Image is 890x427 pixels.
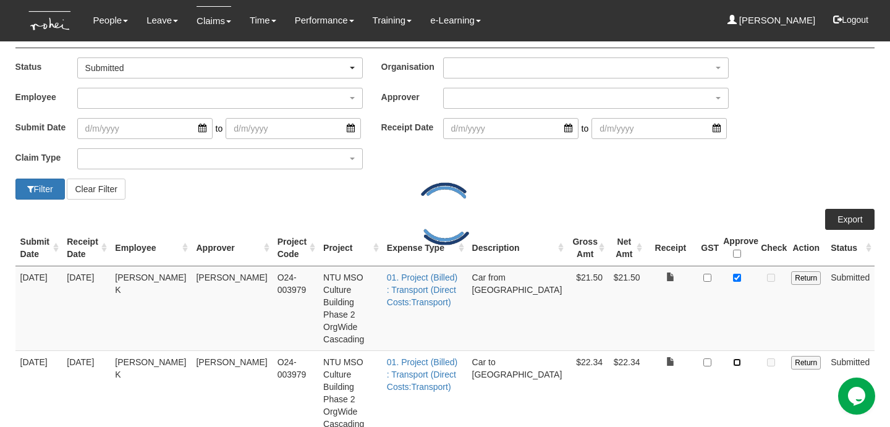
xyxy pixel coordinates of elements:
label: Claim Type [15,148,77,166]
label: Approver [381,88,443,106]
th: GST [696,230,718,266]
a: Claims [197,6,231,35]
iframe: chat widget [838,378,878,415]
input: Return [791,356,821,370]
td: Car from [GEOGRAPHIC_DATA] [467,266,567,350]
span: to [578,118,592,139]
button: Submitted [77,57,363,78]
th: Net Amt : activate to sort column ascending [608,230,645,266]
a: 01. Project (Billed) : Transport (Direct Costs:Transport) [387,357,457,392]
th: Gross Amt : activate to sort column ascending [567,230,608,266]
button: Clear Filter [67,179,125,200]
td: O24-003979 [273,266,318,350]
td: [PERSON_NAME] [191,266,272,350]
td: [PERSON_NAME] K [110,266,191,350]
a: Time [250,6,276,35]
td: [DATE] [62,266,110,350]
td: $21.50 [608,266,645,350]
th: Project Code : activate to sort column ascending [273,230,318,266]
th: Receipt [645,230,697,266]
label: Status [15,57,77,75]
th: Approver : activate to sort column ascending [191,230,272,266]
td: $21.50 [567,266,608,350]
th: Receipt Date : activate to sort column ascending [62,230,110,266]
label: Employee [15,88,77,106]
th: Employee : activate to sort column ascending [110,230,191,266]
input: Return [791,271,821,285]
input: d/m/yyyy [77,118,213,139]
a: e-Learning [430,6,481,35]
input: d/m/yyyy [443,118,578,139]
th: Expense Type : activate to sort column ascending [382,230,467,266]
th: Check [756,230,786,266]
label: Receipt Date [381,118,443,136]
td: [DATE] [15,266,62,350]
a: People [93,6,128,35]
label: Organisation [381,57,443,75]
input: d/m/yyyy [591,118,727,139]
a: [PERSON_NAME] [727,6,816,35]
th: Status : activate to sort column ascending [826,230,875,266]
td: Submitted [826,266,875,350]
th: Action [786,230,826,266]
a: Leave [146,6,178,35]
a: Performance [295,6,354,35]
button: Logout [824,5,877,35]
span: to [213,118,226,139]
a: 01. Project (Billed) : Transport (Direct Costs:Transport) [387,273,457,307]
div: Submitted [85,62,347,74]
th: Submit Date : activate to sort column ascending [15,230,62,266]
label: Submit Date [15,118,77,136]
td: NTU MSO Culture Building Phase 2 OrgWide Cascading [318,266,382,350]
th: Approve [718,230,756,266]
a: Training [373,6,412,35]
button: Filter [15,179,65,200]
th: Description : activate to sort column ascending [467,230,567,266]
a: Export [825,209,875,230]
th: Project : activate to sort column ascending [318,230,382,266]
input: d/m/yyyy [226,118,361,139]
